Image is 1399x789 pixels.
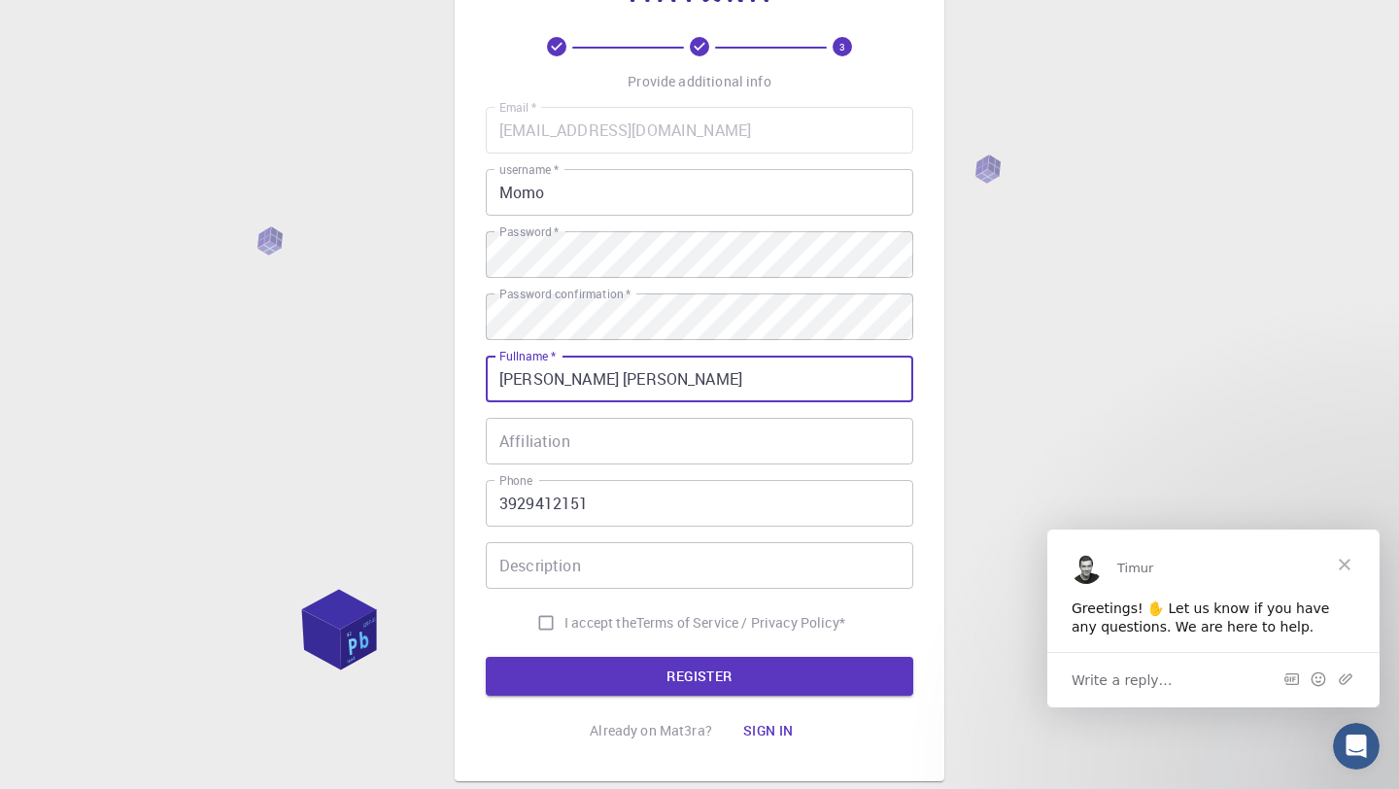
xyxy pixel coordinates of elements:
span: I accept the [564,613,636,633]
label: Email [499,99,536,116]
text: 3 [839,40,845,53]
a: Terms of Service / Privacy Policy* [636,613,845,633]
p: Terms of Service / Privacy Policy * [636,613,845,633]
button: Sign in [728,711,809,750]
p: Already on Mat3ra? [590,721,712,740]
label: Password [499,223,559,240]
iframe: Intercom live chat [1333,723,1380,770]
label: Password confirmation [499,286,631,302]
p: Provide additional info [628,72,770,91]
label: username [499,161,559,178]
label: Fullname [499,348,556,364]
label: Phone [499,472,532,489]
iframe: Intercom live chat message [1047,530,1380,707]
button: REGISTER [486,657,913,696]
